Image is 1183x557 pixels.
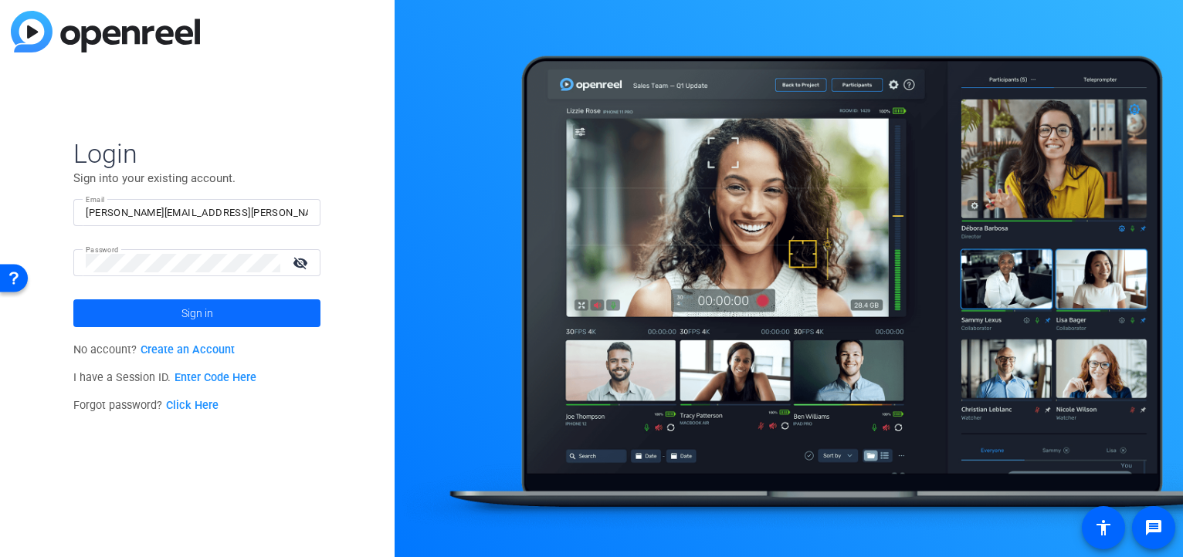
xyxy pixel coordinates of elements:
a: Create an Account [141,343,235,356]
mat-icon: visibility_off [283,251,320,274]
mat-label: Password [86,245,119,254]
img: npw-badge-icon-locked.svg [289,207,301,219]
span: I have a Session ID. [73,371,256,384]
a: Click Here [166,399,219,412]
p: Sign into your existing account. [73,170,320,187]
span: No account? [73,343,235,356]
mat-icon: accessibility [1094,518,1113,537]
input: Enter Email Address [86,204,308,222]
button: Sign in [73,299,320,327]
mat-icon: message [1144,518,1163,537]
img: blue-gradient.svg [11,11,200,52]
span: Login [73,137,320,170]
img: npw-badge-icon-locked.svg [262,257,274,269]
a: Enter Code Here [175,371,256,384]
span: Sign in [181,294,213,333]
span: Forgot password? [73,399,219,412]
mat-label: Email [86,195,105,204]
